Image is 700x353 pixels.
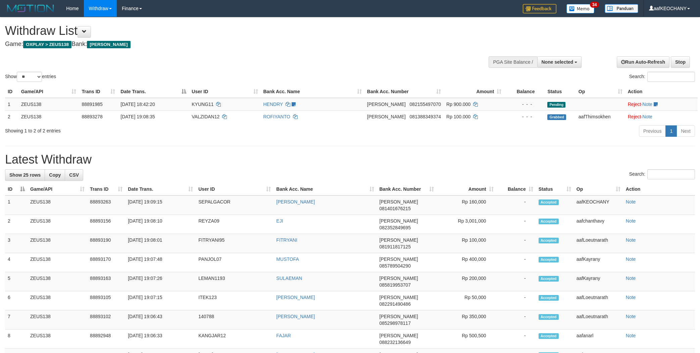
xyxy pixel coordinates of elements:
h1: Latest Withdraw [5,153,695,166]
td: 140788 [196,310,273,330]
td: 88893170 [87,253,125,272]
td: Rp 3,001,000 [437,215,496,234]
a: [PERSON_NAME] [276,295,315,300]
td: Rp 50,000 [437,291,496,310]
td: REYZA09 [196,215,273,234]
td: aafKayrany [574,253,623,272]
td: ZEUS138 [28,272,87,291]
th: User ID: activate to sort column ascending [189,85,260,98]
th: Date Trans.: activate to sort column ascending [125,183,196,195]
a: Note [626,276,636,281]
div: - - - [507,101,542,108]
span: Accepted [539,295,559,301]
img: Button%20Memo.svg [566,4,595,13]
th: ID [5,85,18,98]
h1: Withdraw List [5,24,460,38]
a: CSV [65,169,83,181]
td: 88893190 [87,234,125,253]
td: ZEUS138 [28,234,87,253]
a: [PERSON_NAME] [276,314,315,319]
th: Bank Acc. Name: activate to sort column ascending [261,85,364,98]
td: [DATE] 19:09:15 [125,195,196,215]
th: Action [623,183,695,195]
td: [DATE] 19:06:33 [125,330,196,349]
span: Show 25 rows [9,172,41,178]
label: Search: [629,169,695,179]
label: Show entries [5,72,56,82]
td: Rp 160,000 [437,195,496,215]
a: ROFIYANTO [263,114,290,119]
span: Copy 088232136649 to clipboard [380,340,411,345]
td: 2 [5,215,28,234]
a: Note [626,199,636,204]
td: - [496,253,536,272]
td: - [496,195,536,215]
td: - [496,310,536,330]
th: Bank Acc. Number: activate to sort column ascending [364,85,444,98]
th: Status [545,85,576,98]
td: 1 [5,195,28,215]
span: Accepted [539,314,559,320]
th: Balance: activate to sort column ascending [496,183,536,195]
td: 88893105 [87,291,125,310]
span: VALZIDAN12 [192,114,219,119]
select: Showentries [17,72,42,82]
a: HENDRY [263,102,283,107]
td: aafLoeutnarath [574,234,623,253]
td: [DATE] 19:08:10 [125,215,196,234]
a: MUSTOFA [276,256,299,262]
td: ZEUS138 [28,291,87,310]
td: 88893156 [87,215,125,234]
th: User ID: activate to sort column ascending [196,183,273,195]
div: PGA Site Balance / [489,56,537,68]
span: Accepted [539,333,559,339]
span: Copy 081911817125 to clipboard [380,244,411,249]
span: None selected [542,59,573,65]
div: - - - [507,113,542,120]
td: 88893263 [87,195,125,215]
td: [DATE] 19:08:01 [125,234,196,253]
td: ZEUS138 [28,215,87,234]
a: Note [626,333,636,338]
button: None selected [537,56,582,68]
td: 88893102 [87,310,125,330]
span: [PERSON_NAME] [380,276,418,281]
th: Balance [504,85,545,98]
th: ID: activate to sort column descending [5,183,28,195]
a: Note [626,314,636,319]
td: Rp 400,000 [437,253,496,272]
th: Game/API: activate to sort column ascending [28,183,87,195]
td: - [496,234,536,253]
a: SULAEMAN [276,276,302,281]
td: aafLoeutnarath [574,291,623,310]
a: Note [642,102,652,107]
td: Rp 100,000 [437,234,496,253]
span: Copy 085789504290 to clipboard [380,263,411,269]
span: [PERSON_NAME] [380,218,418,224]
td: · [625,98,698,111]
span: Accepted [539,219,559,224]
span: Grabbed [547,114,566,120]
span: 88891985 [82,102,102,107]
td: ITEK123 [196,291,273,310]
th: Op: activate to sort column ascending [574,183,623,195]
td: 1 [5,98,18,111]
th: Amount: activate to sort column ascending [444,85,504,98]
div: Showing 1 to 2 of 2 entries [5,125,287,134]
a: FAJAR [276,333,291,338]
span: [PERSON_NAME] [380,256,418,262]
td: aafLoeutnarath [574,310,623,330]
td: - [496,330,536,349]
td: [DATE] 19:07:48 [125,253,196,272]
a: [PERSON_NAME] [276,199,315,204]
span: [PERSON_NAME] [380,237,418,243]
h4: Game: Bank: [5,41,460,48]
a: Run Auto-Refresh [617,56,669,68]
span: Copy [49,172,61,178]
td: ZEUS138 [28,330,87,349]
img: Feedback.jpg [523,4,556,13]
a: Note [626,295,636,300]
td: 4 [5,253,28,272]
td: 6 [5,291,28,310]
span: [PERSON_NAME] [380,199,418,204]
